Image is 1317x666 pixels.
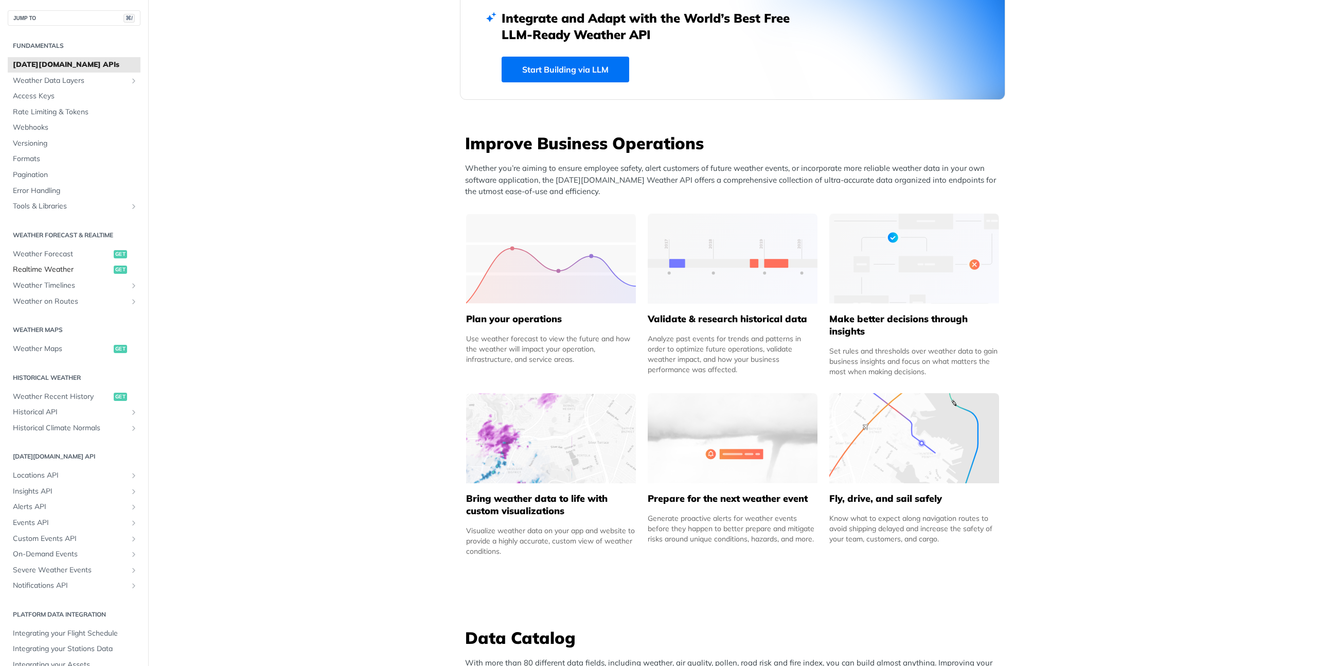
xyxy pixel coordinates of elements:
a: Events APIShow subpages for Events API [8,515,140,531]
div: Use weather forecast to view the future and how the weather will impact your operation, infrastru... [466,334,636,364]
span: Formats [13,154,138,164]
span: Historical API [13,407,127,417]
span: Weather Timelines [13,281,127,291]
a: Historical APIShow subpages for Historical API [8,405,140,420]
button: Show subpages for Alerts API [130,503,138,511]
span: Error Handling [13,186,138,196]
span: Severe Weather Events [13,565,127,575]
a: Rate Limiting & Tokens [8,104,140,120]
span: Integrating your Stations Data [13,644,138,654]
span: get [114,345,127,353]
span: Versioning [13,138,138,149]
a: Formats [8,151,140,167]
a: Error Handling [8,183,140,199]
span: Weather on Routes [13,296,127,307]
button: Show subpages for Historical Climate Normals [130,424,138,432]
button: Show subpages for Historical API [130,408,138,416]
div: Set rules and thresholds over weather data to gain business insights and focus on what matters th... [829,346,999,377]
img: 39565e8-group-4962x.svg [466,214,636,304]
a: Alerts APIShow subpages for Alerts API [8,499,140,515]
img: 13d7ca0-group-496-2.svg [648,214,817,304]
span: Custom Events API [13,534,127,544]
h3: Improve Business Operations [465,132,1005,154]
a: Start Building via LLM [502,57,629,82]
button: Show subpages for Weather Data Layers [130,77,138,85]
a: Insights APIShow subpages for Insights API [8,484,140,499]
span: Access Keys [13,91,138,101]
span: Realtime Weather [13,265,111,275]
a: Historical Climate NormalsShow subpages for Historical Climate Normals [8,420,140,436]
span: Tools & Libraries [13,201,127,212]
span: On-Demand Events [13,549,127,559]
div: Generate proactive alerts for weather events before they happen to better prepare and mitigate ri... [648,513,817,544]
span: Notifications API [13,581,127,591]
span: Weather Data Layers [13,76,127,86]
a: Versioning [8,136,140,151]
button: Show subpages for Insights API [130,487,138,496]
a: Severe Weather EventsShow subpages for Severe Weather Events [8,563,140,578]
span: Locations API [13,470,127,481]
span: Webhooks [13,122,138,133]
button: JUMP TO⌘/ [8,10,140,26]
a: Realtime Weatherget [8,262,140,277]
button: Show subpages for Events API [130,519,138,527]
a: Integrating your Stations Data [8,641,140,657]
button: Show subpages for Notifications API [130,582,138,590]
a: Weather on RoutesShow subpages for Weather on Routes [8,294,140,309]
h5: Plan your operations [466,313,636,325]
button: Show subpages for Weather on Routes [130,297,138,306]
span: get [114,393,127,401]
a: Custom Events APIShow subpages for Custom Events API [8,531,140,547]
span: get [114,250,127,258]
h2: Fundamentals [8,41,140,50]
h5: Validate & research historical data [648,313,817,325]
h2: Integrate and Adapt with the World’s Best Free LLM-Ready Weather API [502,10,805,43]
a: Webhooks [8,120,140,135]
a: Weather Data LayersShow subpages for Weather Data Layers [8,73,140,89]
h2: [DATE][DOMAIN_NAME] API [8,452,140,461]
span: Rate Limiting & Tokens [13,107,138,117]
a: Pagination [8,167,140,183]
h2: Weather Maps [8,325,140,335]
a: Locations APIShow subpages for Locations API [8,468,140,483]
p: Whether you’re aiming to ensure employee safety, alert customers of future weather events, or inc... [465,163,1005,198]
h2: Historical Weather [8,373,140,382]
h5: Make better decisions through insights [829,313,999,338]
a: Weather Recent Historyget [8,389,140,405]
button: Show subpages for Locations API [130,471,138,480]
a: Notifications APIShow subpages for Notifications API [8,578,140,593]
h3: Data Catalog [465,626,1005,649]
button: Show subpages for Custom Events API [130,535,138,543]
img: 2c0a313-group-496-12x.svg [648,393,817,483]
h5: Fly, drive, and sail safely [829,493,999,505]
button: Show subpages for Tools & Libraries [130,202,138,211]
div: Visualize weather data on your app and website to provide a highly accurate, custom view of weath... [466,525,636,556]
span: Events API [13,518,127,528]
h5: Bring weather data to life with custom visualizations [466,493,636,517]
span: [DATE][DOMAIN_NAME] APIs [13,60,138,70]
button: Show subpages for Severe Weather Events [130,566,138,574]
span: Historical Climate Normals [13,423,127,433]
div: Analyze past events for trends and patterns in order to optimize future operations, validate weat... [648,334,817,375]
span: Pagination [13,170,138,180]
span: Insights API [13,486,127,497]
h2: Weather Forecast & realtime [8,231,140,240]
img: 4463876-group-4982x.svg [466,393,636,483]
a: Integrating your Flight Schedule [8,626,140,641]
div: Know what to expect along navigation routes to avoid shipping delayed and increase the safety of ... [829,513,999,544]
span: Integrating your Flight Schedule [13,628,138,639]
h5: Prepare for the next weather event [648,493,817,505]
h2: Platform DATA integration [8,610,140,619]
span: ⌘/ [123,14,135,23]
span: Weather Forecast [13,249,111,259]
a: Weather TimelinesShow subpages for Weather Timelines [8,278,140,293]
button: Show subpages for Weather Timelines [130,282,138,290]
a: Weather Mapsget [8,341,140,357]
span: get [114,266,127,274]
button: Show subpages for On-Demand Events [130,550,138,558]
span: Weather Maps [13,344,111,354]
span: Alerts API [13,502,127,512]
span: Weather Recent History [13,392,111,402]
a: Tools & LibrariesShow subpages for Tools & Libraries [8,199,140,214]
a: Weather Forecastget [8,247,140,262]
